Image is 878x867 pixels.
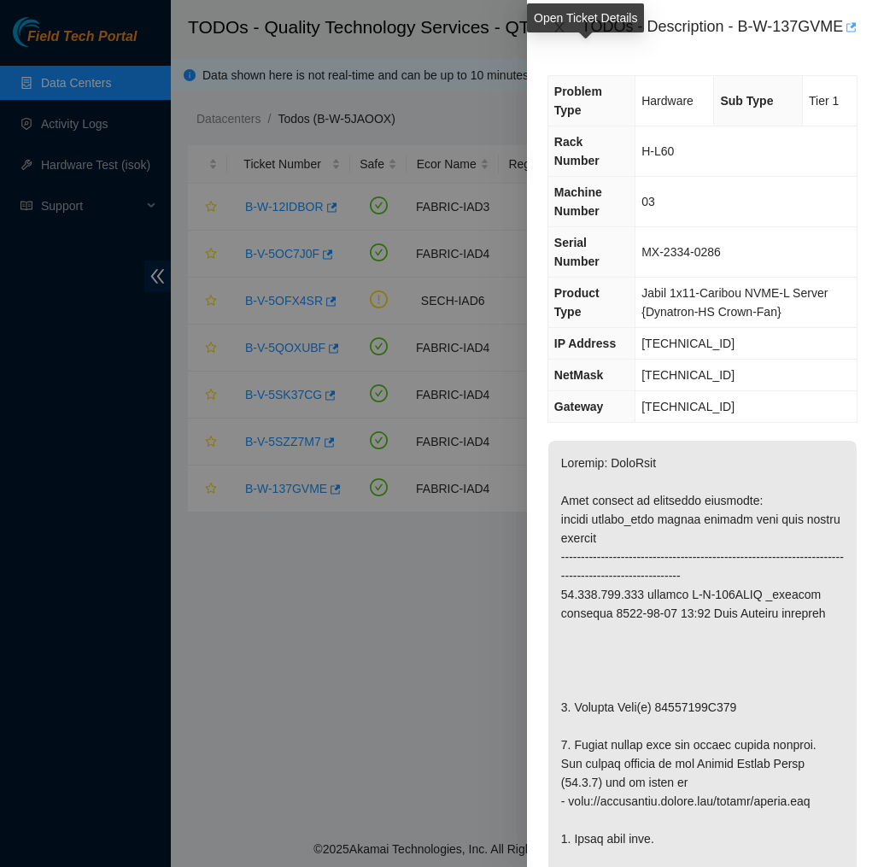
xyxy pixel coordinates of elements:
span: Gateway [554,400,604,413]
span: [TECHNICAL_ID] [641,368,735,382]
span: [TECHNICAL_ID] [641,337,735,350]
span: 03 [641,195,655,208]
span: [TECHNICAL_ID] [641,400,735,413]
span: Product Type [554,286,600,319]
div: TODOs - Description - B-W-137GVME [582,14,858,41]
span: IP Address [554,337,616,350]
span: Hardware [641,94,694,108]
span: Rack Number [554,135,600,167]
span: Jabil 1x11-Caribou NVME-L Server {Dynatron-HS Crown-Fan} [641,286,828,319]
span: H-L60 [641,144,674,158]
span: Sub Type [720,94,773,108]
div: Open Ticket Details [527,3,644,32]
span: Serial Number [554,236,600,268]
span: Machine Number [554,185,602,218]
span: Problem Type [554,85,602,117]
span: MX-2334-0286 [641,245,721,259]
span: NetMask [554,368,604,382]
span: Tier 1 [809,94,839,108]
